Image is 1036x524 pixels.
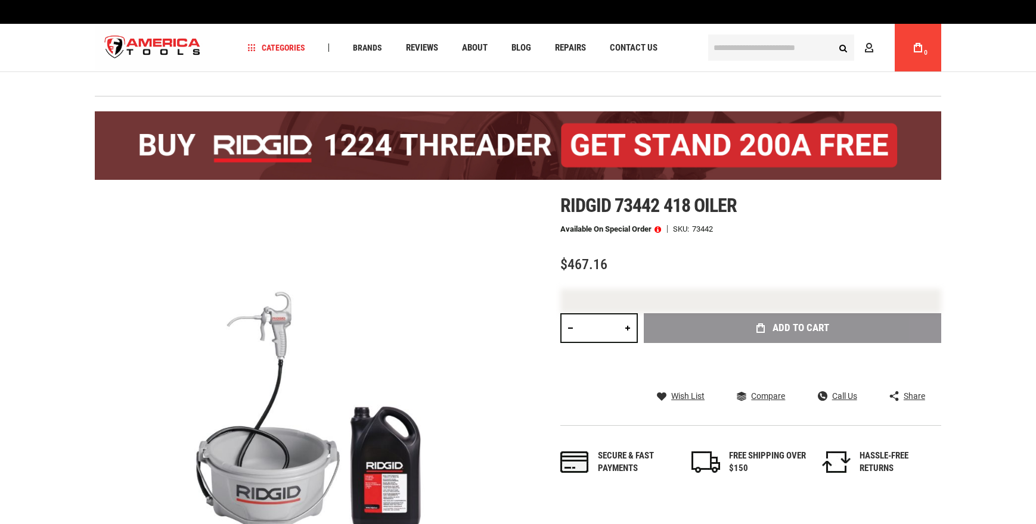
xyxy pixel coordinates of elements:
div: Secure & fast payments [598,450,675,475]
div: FREE SHIPPING OVER $150 [729,450,807,475]
a: Blog [506,40,536,56]
span: Compare [751,392,785,400]
span: Ridgid 73442 418 oiler [560,194,737,217]
a: Contact Us [604,40,663,56]
span: $467.16 [560,256,607,273]
div: HASSLE-FREE RETURNS [860,450,937,475]
strong: SKU [673,225,692,233]
p: Available on Special Order [560,225,661,233]
img: BOGO: Buy the RIDGID® 1224 Threader (26092), get the 92467 200A Stand FREE! [95,111,941,180]
img: America Tools [95,26,210,70]
span: Share [904,392,925,400]
a: Repairs [550,40,591,56]
a: 0 [907,24,929,71]
img: shipping [691,451,720,473]
span: 0 [924,49,928,56]
span: Wish List [671,392,705,400]
a: Categories [243,40,311,56]
button: Search [832,36,854,59]
img: payments [560,451,589,473]
span: Brands [353,43,382,52]
span: Call Us [832,392,857,400]
span: Contact Us [610,43,657,52]
a: store logo [95,26,210,70]
a: Brands [348,40,387,56]
a: Wish List [657,391,705,401]
img: returns [822,451,851,473]
span: About [462,43,488,52]
span: Categories [248,43,305,52]
a: Call Us [818,391,857,401]
span: Repairs [555,43,586,52]
a: Compare [737,391,785,401]
a: About [457,40,493,56]
span: Blog [511,43,531,52]
span: Reviews [406,43,438,52]
div: 73442 [692,225,713,233]
a: Reviews [401,40,443,56]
